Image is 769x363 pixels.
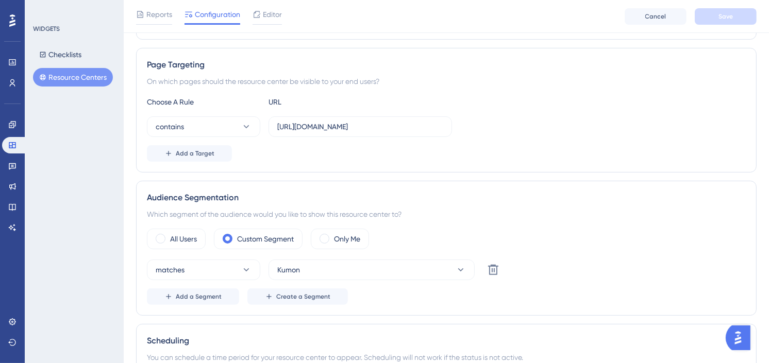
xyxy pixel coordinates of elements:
button: Checklists [33,45,88,64]
span: Kumon [277,264,300,276]
div: Scheduling [147,335,746,347]
button: matches [147,260,260,280]
button: Kumon [269,260,475,280]
span: Reports [146,8,172,21]
button: Add a Segment [147,288,239,305]
button: Resource Centers [33,68,113,87]
div: Page Targeting [147,59,746,71]
span: Save [718,12,733,21]
span: Add a Target [176,149,214,158]
span: matches [156,264,185,276]
span: Editor [263,8,282,21]
span: contains [156,120,184,133]
div: Audience Segmentation [147,192,746,204]
span: Create a Segment [276,292,330,301]
iframe: UserGuiding AI Assistant Launcher [726,322,757,353]
input: yourwebsite.com/path [277,121,443,132]
span: Add a Segment [176,292,222,301]
label: Only Me [334,233,360,245]
label: Custom Segment [237,233,294,245]
div: WIDGETS [33,25,60,33]
div: URL [269,96,382,108]
button: Add a Target [147,145,232,162]
span: Cancel [645,12,666,21]
button: Create a Segment [247,288,348,305]
button: Save [695,8,757,25]
div: Choose A Rule [147,96,260,108]
div: Which segment of the audience would you like to show this resource center to? [147,208,746,220]
button: Cancel [625,8,687,25]
button: contains [147,116,260,137]
label: All Users [170,233,197,245]
span: Configuration [195,8,240,21]
div: On which pages should the resource center be visible to your end users? [147,75,746,88]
